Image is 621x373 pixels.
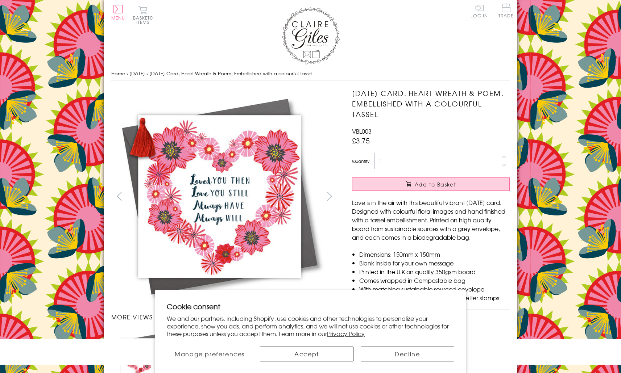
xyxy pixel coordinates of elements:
[149,70,312,77] span: [DATE] Card, Heart Wreath & Poem, Embellished with a colourful tassel
[111,70,125,77] a: Home
[415,181,456,188] span: Add to Basket
[133,6,153,24] button: Basket0 items
[260,347,353,361] button: Accept
[338,88,555,305] img: Valentine's Day Card, Heart Wreath & Poem, Embellished with a colourful tassel
[359,259,510,267] li: Blank inside for your own message
[111,5,125,20] button: Menu
[111,88,328,305] img: Valentine's Day Card, Heart Wreath & Poem, Embellished with a colourful tassel
[127,70,128,77] span: ›
[352,198,510,242] p: Love is in the air with this beautiful vibrant [DATE] card. Designed with colourful floral images...
[111,188,128,204] button: prev
[352,158,369,164] label: Quantity
[327,329,365,338] a: Privacy Policy
[471,4,488,18] a: Log In
[352,177,510,191] button: Add to Basket
[359,285,510,293] li: With matching sustainable sourced envelope
[352,135,370,146] span: £3.75
[167,347,253,361] button: Manage preferences
[146,70,148,77] span: ›
[359,250,510,259] li: Dimensions: 150mm x 150mm
[167,315,454,337] p: We and our partners, including Shopify, use cookies and other technologies to personalize your ex...
[282,7,340,64] img: Claire Giles Greetings Cards
[361,347,454,361] button: Decline
[129,70,145,77] a: [DATE]
[352,88,510,119] h1: [DATE] Card, Heart Wreath & Poem, Embellished with a colourful tassel
[175,349,245,358] span: Manage preferences
[167,301,454,311] h2: Cookie consent
[111,14,125,21] span: Menu
[111,313,338,321] h3: More views
[359,276,510,285] li: Comes wrapped in Compostable bag
[321,188,338,204] button: next
[359,267,510,276] li: Printed in the U.K on quality 350gsm board
[111,66,510,81] nav: breadcrumbs
[498,4,514,18] span: Trade
[498,4,514,19] a: Trade
[136,14,153,25] span: 0 items
[352,127,372,135] span: VBL003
